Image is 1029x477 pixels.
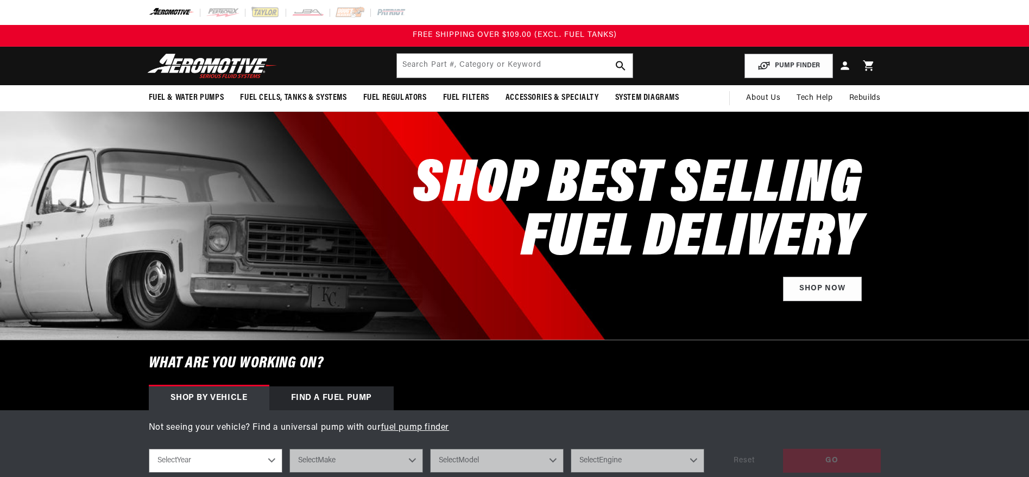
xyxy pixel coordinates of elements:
[355,85,435,111] summary: Fuel Regulators
[788,85,841,111] summary: Tech Help
[797,92,832,104] span: Tech Help
[381,423,450,432] a: fuel pump finder
[607,85,687,111] summary: System Diagrams
[149,421,881,435] p: Not seeing your vehicle? Find a universal pump with our
[783,277,862,301] a: Shop Now
[240,92,346,104] span: Fuel Cells, Tanks & Systems
[149,92,224,104] span: Fuel & Water Pumps
[149,449,282,473] select: Year
[149,386,269,410] div: Shop by vehicle
[849,92,881,104] span: Rebuilds
[738,85,788,111] a: About Us
[506,92,599,104] span: Accessories & Specialty
[141,85,232,111] summary: Fuel & Water Pumps
[144,53,280,79] img: Aeromotive
[746,94,780,102] span: About Us
[232,85,355,111] summary: Fuel Cells, Tanks & Systems
[571,449,704,473] select: Engine
[413,159,861,266] h2: SHOP BEST SELLING FUEL DELIVERY
[609,54,633,78] button: search button
[744,54,833,78] button: PUMP FINDER
[122,340,908,386] h6: What are you working on?
[443,92,489,104] span: Fuel Filters
[363,92,427,104] span: Fuel Regulators
[841,85,889,111] summary: Rebuilds
[269,386,394,410] div: Find a Fuel Pump
[435,85,497,111] summary: Fuel Filters
[497,85,607,111] summary: Accessories & Specialty
[289,449,423,473] select: Make
[430,449,564,473] select: Model
[413,31,617,39] span: FREE SHIPPING OVER $109.00 (EXCL. FUEL TANKS)
[615,92,679,104] span: System Diagrams
[397,54,633,78] input: Search by Part Number, Category or Keyword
